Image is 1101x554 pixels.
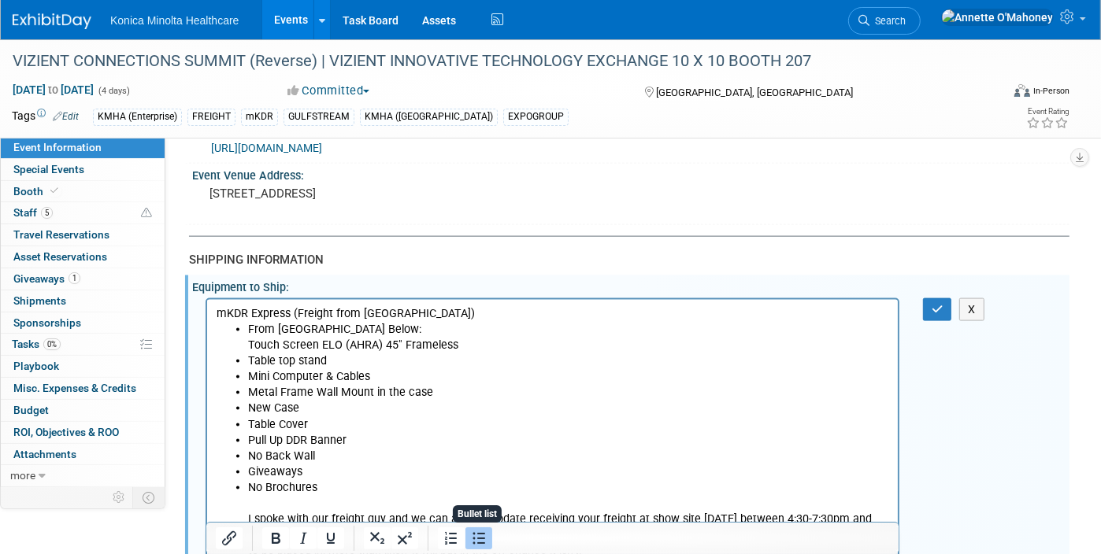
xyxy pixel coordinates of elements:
[959,298,984,321] button: X
[13,294,66,307] span: Shipments
[41,164,682,180] li: Giveaways
[13,382,136,394] span: Misc. Expenses & Credits
[128,275,327,289] a: Architects for connecting communities
[211,142,322,154] a: [URL][DOMAIN_NAME]
[12,83,95,97] span: [DATE] [DATE]
[41,133,682,149] li: Pull Up DDR Banner
[13,316,81,329] span: Sponsorships
[13,426,119,438] span: ROI, Objectives & ROO
[13,185,61,198] span: Booth
[12,338,61,350] span: Tasks
[41,85,682,101] li: Metal Frame Wall Mount in the case
[141,206,152,220] span: Potential Scheduling Conflict -- at least one attendee is tagged in another overlapping event.
[1,465,165,486] a: more
[290,527,317,549] button: Italic
[41,54,682,69] li: Table top stand
[133,487,165,508] td: Toggle Event Tabs
[1,444,165,465] a: Attachments
[437,527,464,549] button: Numbered list
[13,448,76,460] span: Attachments
[13,360,59,372] span: Playbook
[1,159,165,180] a: Special Events
[360,109,498,125] div: KMHA ([GEOGRAPHIC_DATA])
[1026,108,1069,116] div: Event Rating
[12,108,79,126] td: Tags
[503,109,569,125] div: EXPOGROUP
[189,252,1058,268] div: SHIPPING INFORMATION
[110,14,239,27] span: Konica Minolta Healthcare
[13,163,84,175] span: Special Events
[241,109,278,125] div: mKDR
[41,260,128,273] b: [PERSON_NAME]
[1,202,165,223] a: Staff5
[941,9,1054,26] img: Annette O'Mahoney
[13,206,53,219] span: Staff
[391,527,418,549] button: Superscript
[13,141,102,153] span: Event Information
[50,187,58,195] i: Booth reservation complete
[848,7,921,35] a: Search
[1,400,165,421] a: Budget
[97,86,130,96] span: (4 days)
[106,487,133,508] td: Personalize Event Tab Strip
[41,180,682,307] li: No Brochures I spoke with our freight guy and we can accommodate receiving your freight at show s...
[1,137,165,158] a: Event Information
[41,69,682,85] li: Mini Computer & Cables
[1,268,165,290] a: Giveaways1
[69,272,80,284] span: 1
[41,149,682,164] li: No Back Wall
[656,87,853,98] span: [GEOGRAPHIC_DATA], [GEOGRAPHIC_DATA]
[209,187,540,201] pre: [STREET_ADDRESS]
[9,6,683,306] body: Rich Text Area. Press ALT-0 for help.
[192,164,1069,183] div: Event Venue Address:
[1,422,165,443] a: ROI, Objectives & ROO
[9,6,682,22] p: mKDR Express (Freight from [GEOGRAPHIC_DATA])
[41,207,53,219] span: 5
[13,228,109,241] span: Travel Reservations
[41,22,682,54] li: From [GEOGRAPHIC_DATA] Below: Touch Screen ELO (AHRA) 45" Frameless
[192,275,1069,295] div: Equipment to Ship:
[364,527,391,549] button: Subscript
[1014,84,1030,97] img: Format-Inperson.png
[1,181,165,202] a: Booth
[317,527,344,549] button: Underline
[13,13,91,29] img: ExhibitDay
[216,527,243,549] button: Insert/edit link
[262,527,289,549] button: Bold
[13,272,80,285] span: Giveaways
[53,111,79,122] a: Edit
[187,109,235,125] div: FREIGHT
[41,117,682,133] li: Table Cover
[1,356,165,377] a: Playbook
[43,338,61,350] span: 0%
[869,15,906,27] span: Search
[284,109,354,125] div: GULFSTREAM
[41,101,682,116] li: New Case
[1,378,165,399] a: Misc. Expenses & Credits
[10,469,35,482] span: more
[46,83,61,96] span: to
[1,334,165,355] a: Tasks0%
[1032,85,1069,97] div: In-Person
[7,47,980,76] div: VIZIENT CONNECTIONS SUMMIT (Reverse) | VIZIENT INNOVATIVE TECHNOLOGY EXCHANGE 10 X 10 BOOTH 207
[1,312,165,334] a: Sponsorships
[282,83,376,99] button: Committed
[1,246,165,268] a: Asset Reservations
[1,224,165,246] a: Travel Reservations
[13,404,49,416] span: Budget
[465,527,491,549] button: Bullet list
[913,82,1069,105] div: Event Format
[1,290,165,312] a: Shipments
[13,250,107,263] span: Asset Reservations
[93,109,182,125] div: KMHA (Enterprise)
